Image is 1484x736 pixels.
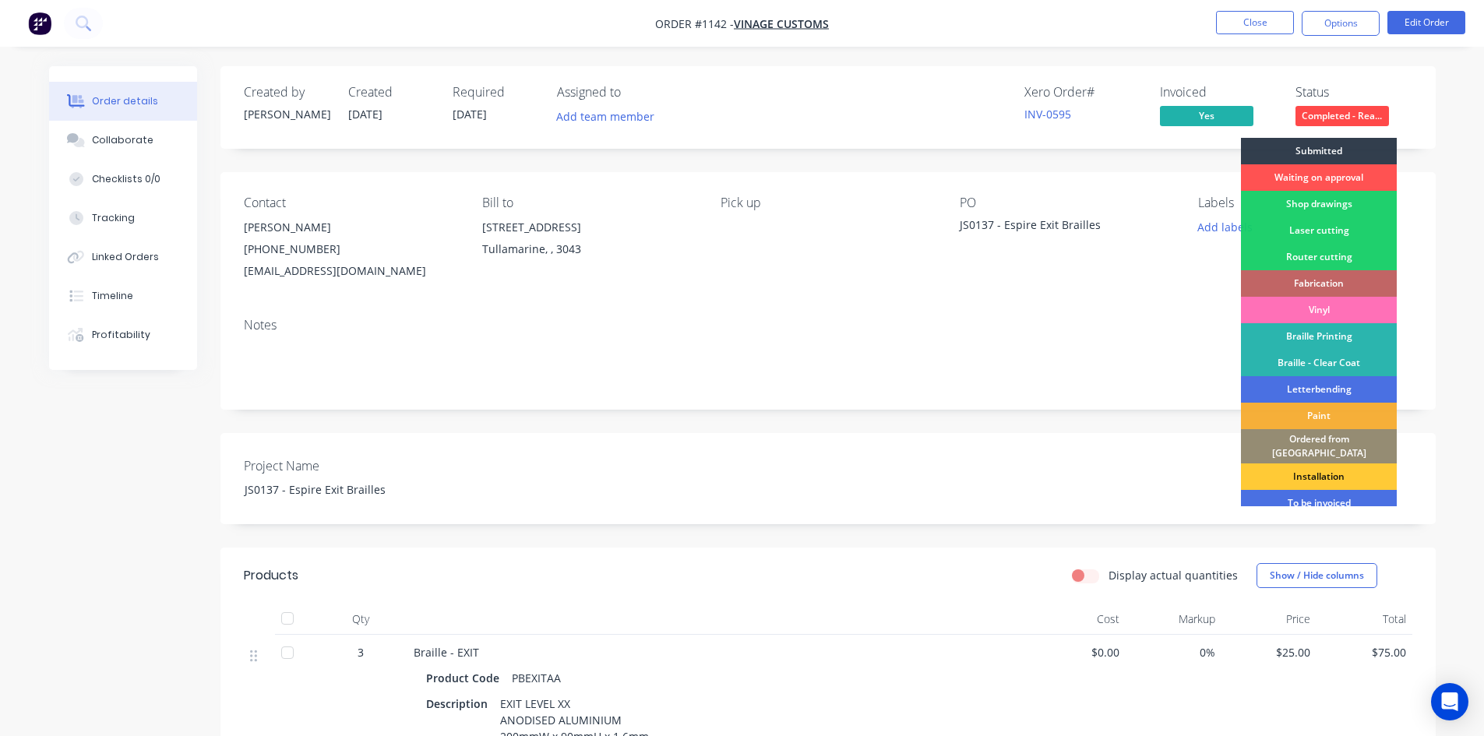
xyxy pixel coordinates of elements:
div: Shop drawings [1241,191,1397,217]
div: [PERSON_NAME][PHONE_NUMBER][EMAIL_ADDRESS][DOMAIN_NAME] [244,217,457,282]
div: To be invoiced [1241,490,1397,516]
button: Add team member [548,106,662,127]
div: PO [960,195,1173,210]
div: Router cutting [1241,244,1397,270]
div: JS0137 - Espire Exit Brailles [960,217,1154,238]
span: Braille - EXIT [414,645,479,660]
button: Completed - Rea... [1295,106,1389,129]
div: Created [348,85,434,100]
div: Notes [244,318,1412,333]
div: Assigned to [557,85,713,100]
div: Status [1295,85,1412,100]
span: $0.00 [1037,644,1120,660]
div: Qty [314,604,407,635]
button: Edit Order [1387,11,1465,34]
div: [EMAIL_ADDRESS][DOMAIN_NAME] [244,260,457,282]
button: Tracking [49,199,197,238]
div: Product Code [426,667,506,689]
button: Timeline [49,276,197,315]
span: $25.00 [1228,644,1311,660]
div: Installation [1241,463,1397,490]
button: Close [1216,11,1294,34]
div: Paint [1241,403,1397,429]
span: Order #1142 - [655,16,734,31]
button: Order details [49,82,197,121]
span: Completed - Rea... [1295,106,1389,125]
label: Display actual quantities [1109,567,1238,583]
div: Invoiced [1160,85,1277,100]
span: 0% [1132,644,1215,660]
div: Cost [1031,604,1126,635]
div: [STREET_ADDRESS] [482,217,696,238]
div: Tullamarine, , 3043 [482,238,696,260]
button: Show / Hide columns [1257,563,1377,588]
div: Created by [244,85,330,100]
div: Collaborate [92,133,153,147]
div: Linked Orders [92,250,159,264]
div: Markup [1126,604,1221,635]
div: Vinyl [1241,297,1397,323]
a: Vinage Customs [734,16,829,31]
div: Price [1221,604,1317,635]
div: Braille - Clear Coat [1241,350,1397,376]
div: Order details [92,94,158,108]
div: [PERSON_NAME] [244,217,457,238]
div: [STREET_ADDRESS]Tullamarine, , 3043 [482,217,696,266]
div: Laser cutting [1241,217,1397,244]
div: PBEXITAA [506,667,567,689]
div: Submitted [1241,138,1397,164]
div: Ordered from [GEOGRAPHIC_DATA] [1241,429,1397,463]
div: Xero Order # [1024,85,1141,100]
div: Waiting on approval [1241,164,1397,191]
span: [DATE] [453,107,487,121]
button: Linked Orders [49,238,197,276]
div: Tracking [92,211,135,225]
span: [DATE] [348,107,382,121]
button: Checklists 0/0 [49,160,197,199]
label: Project Name [244,456,439,475]
div: Letterbending [1241,376,1397,403]
span: Yes [1160,106,1253,125]
div: Required [453,85,538,100]
span: 3 [358,644,364,660]
div: [PERSON_NAME] [244,106,330,122]
span: $75.00 [1323,644,1406,660]
div: Braille Printing [1241,323,1397,350]
div: Fabrication [1241,270,1397,297]
div: Pick up [721,195,934,210]
button: Add labels [1190,217,1261,238]
img: Factory [28,12,51,35]
button: Profitability [49,315,197,354]
div: JS0137 - Espire Exit Brailles [232,478,427,501]
div: Bill to [482,195,696,210]
div: Timeline [92,289,133,303]
div: [PHONE_NUMBER] [244,238,457,260]
div: Profitability [92,328,150,342]
div: Open Intercom Messenger [1431,683,1468,720]
div: Contact [244,195,457,210]
button: Options [1302,11,1380,36]
div: Labels [1198,195,1412,210]
div: Description [426,692,494,715]
div: Total [1317,604,1412,635]
button: Collaborate [49,121,197,160]
a: INV-0595 [1024,107,1071,121]
button: Add team member [557,106,663,127]
div: Checklists 0/0 [92,172,160,186]
div: Products [244,566,298,585]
